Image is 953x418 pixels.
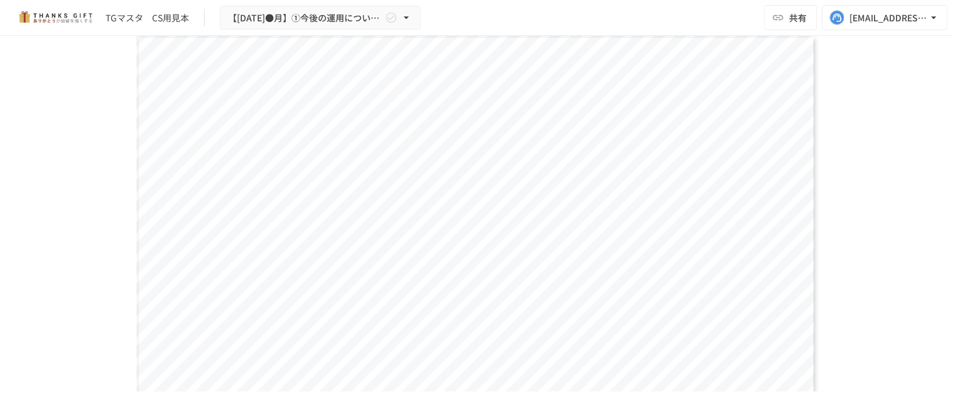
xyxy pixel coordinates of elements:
[106,11,189,25] div: TGマスタ CS用見本
[765,5,817,30] button: 共有
[850,10,928,26] div: [EMAIL_ADDRESS][DOMAIN_NAME]
[15,8,95,28] img: mMP1OxWUAhQbsRWCurg7vIHe5HqDpP7qZo7fRoNLXQh
[220,6,421,30] button: 【[DATE]●月】①今後の運用についてのご案内/THANKS GIFTキックオフMTG
[790,11,807,25] span: 共有
[822,5,948,30] button: [EMAIL_ADDRESS][DOMAIN_NAME]
[228,10,383,26] span: 【[DATE]●月】①今後の運用についてのご案内/THANKS GIFTキックオフMTG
